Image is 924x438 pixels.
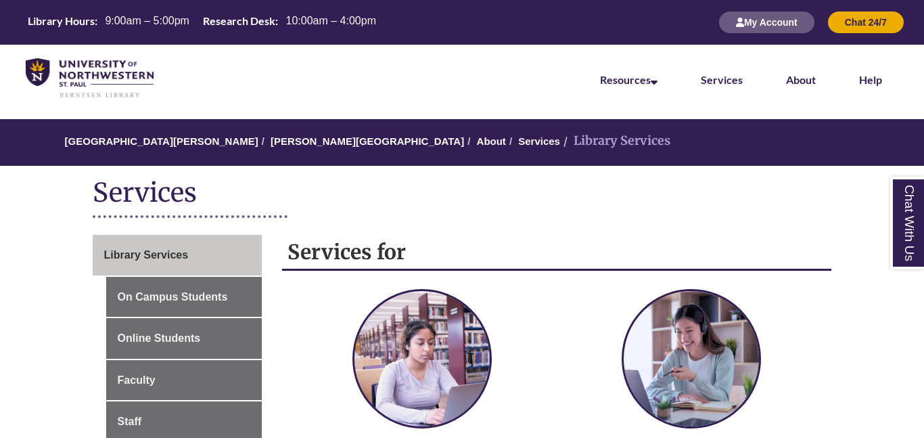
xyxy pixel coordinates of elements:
[26,58,154,99] img: UNWSP Library Logo
[93,176,832,212] h1: Services
[198,14,280,28] th: Research Desk:
[560,131,670,151] li: Library Services
[286,15,376,26] span: 10:00am – 4:00pm
[701,73,743,86] a: Services
[22,14,99,28] th: Library Hours:
[22,14,382,30] table: Hours Today
[786,73,816,86] a: About
[828,16,904,28] a: Chat 24/7
[22,14,382,32] a: Hours Today
[719,12,814,33] button: My Account
[65,135,258,147] a: [GEOGRAPHIC_DATA][PERSON_NAME]
[477,135,506,147] a: About
[106,318,262,359] a: Online Students
[106,277,262,317] a: On Campus Students
[354,291,490,426] img: services for on campus students
[105,15,189,26] span: 9:00am – 5:00pm
[271,135,464,147] a: [PERSON_NAME][GEOGRAPHIC_DATA]
[624,291,759,426] img: services for online students
[719,16,814,28] a: My Account
[93,235,262,276] a: Library Services
[104,249,189,261] span: Library Services
[859,73,882,86] a: Help
[282,235,831,271] h2: Services for
[518,135,560,147] a: Services
[600,73,657,86] a: Resources
[106,360,262,401] a: Faculty
[828,12,904,33] button: Chat 24/7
